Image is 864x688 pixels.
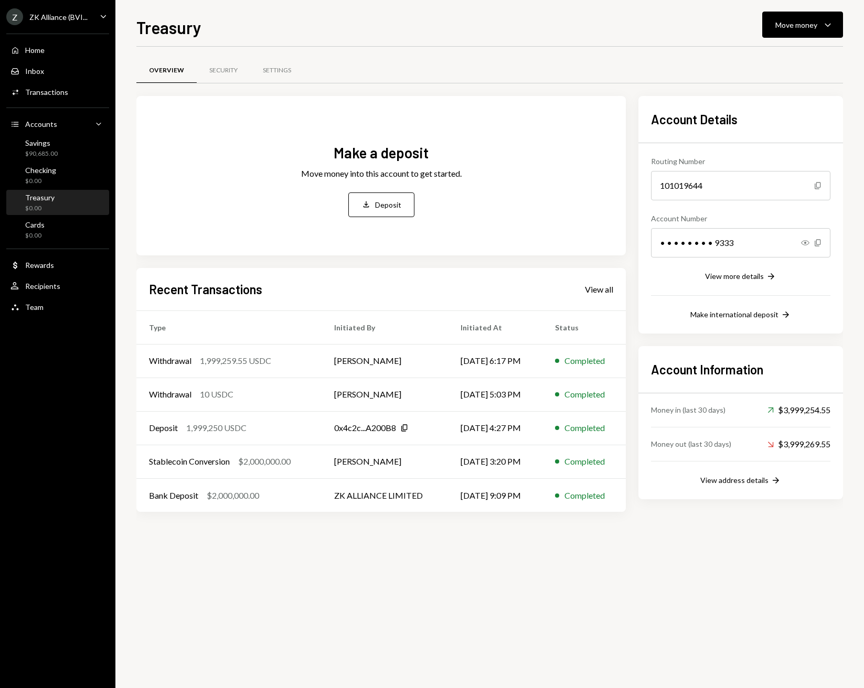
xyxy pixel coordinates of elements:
[651,171,830,200] div: 101019644
[25,46,45,55] div: Home
[651,228,830,257] div: • • • • • • • • 9333
[542,310,626,344] th: Status
[448,310,543,344] th: Initiated At
[149,455,230,468] div: Stablecoin Conversion
[186,422,247,434] div: 1,999,250 USDC
[448,478,543,512] td: [DATE] 9:09 PM
[149,489,198,502] div: Bank Deposit
[250,57,304,84] a: Settings
[564,455,605,468] div: Completed
[705,271,776,283] button: View more details
[700,475,781,487] button: View address details
[25,231,45,240] div: $0.00
[25,261,54,270] div: Rewards
[564,422,605,434] div: Completed
[25,303,44,311] div: Team
[767,404,830,416] div: $3,999,254.55
[25,166,56,175] div: Checking
[322,478,448,512] td: ZK ALLIANCE LIMITED
[448,378,543,411] td: [DATE] 5:03 PM
[149,66,184,75] div: Overview
[197,57,250,84] a: Security
[136,17,201,38] h1: Treasury
[25,88,68,96] div: Transactions
[585,283,613,295] a: View all
[651,156,830,167] div: Routing Number
[705,272,764,281] div: View more details
[301,167,462,180] div: Move money into this account to get started.
[25,177,56,186] div: $0.00
[6,61,109,80] a: Inbox
[25,67,44,76] div: Inbox
[25,138,58,147] div: Savings
[149,354,191,367] div: Withdrawal
[136,310,322,344] th: Type
[651,361,830,378] h2: Account Information
[334,143,429,163] div: Make a deposit
[6,190,109,215] a: Treasury$0.00
[6,40,109,59] a: Home
[6,163,109,188] a: Checking$0.00
[238,455,291,468] div: $2,000,000.00
[690,309,791,321] button: Make international deposit
[564,354,605,367] div: Completed
[775,19,817,30] div: Move money
[448,344,543,378] td: [DATE] 6:17 PM
[25,204,55,213] div: $0.00
[322,344,448,378] td: [PERSON_NAME]
[207,489,259,502] div: $2,000,000.00
[322,445,448,478] td: [PERSON_NAME]
[263,66,291,75] div: Settings
[651,438,731,449] div: Money out (last 30 days)
[585,284,613,295] div: View all
[25,120,57,128] div: Accounts
[762,12,843,38] button: Move money
[149,388,191,401] div: Withdrawal
[564,388,605,401] div: Completed
[448,411,543,445] td: [DATE] 4:27 PM
[651,404,726,415] div: Money in (last 30 days)
[200,388,233,401] div: 10 USDC
[6,135,109,160] a: Savings$90,685.00
[690,310,778,319] div: Make international deposit
[322,310,448,344] th: Initiated By
[6,217,109,242] a: Cards$0.00
[25,220,45,229] div: Cards
[6,276,109,295] a: Recipients
[25,282,60,291] div: Recipients
[448,445,543,478] td: [DATE] 3:20 PM
[6,114,109,133] a: Accounts
[25,193,55,202] div: Treasury
[209,66,238,75] div: Security
[651,213,830,224] div: Account Number
[564,489,605,502] div: Completed
[651,111,830,128] h2: Account Details
[149,281,262,298] h2: Recent Transactions
[136,57,197,84] a: Overview
[29,13,88,21] div: ZK Alliance (BVI...
[375,199,401,210] div: Deposit
[6,82,109,101] a: Transactions
[767,438,830,450] div: $3,999,269.55
[322,378,448,411] td: [PERSON_NAME]
[25,149,58,158] div: $90,685.00
[348,192,414,217] button: Deposit
[149,422,178,434] div: Deposit
[6,8,23,25] div: Z
[200,354,271,367] div: 1,999,259.55 USDC
[334,422,396,434] div: 0x4c2c...A200B8
[6,255,109,274] a: Rewards
[700,476,769,485] div: View address details
[6,297,109,316] a: Team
